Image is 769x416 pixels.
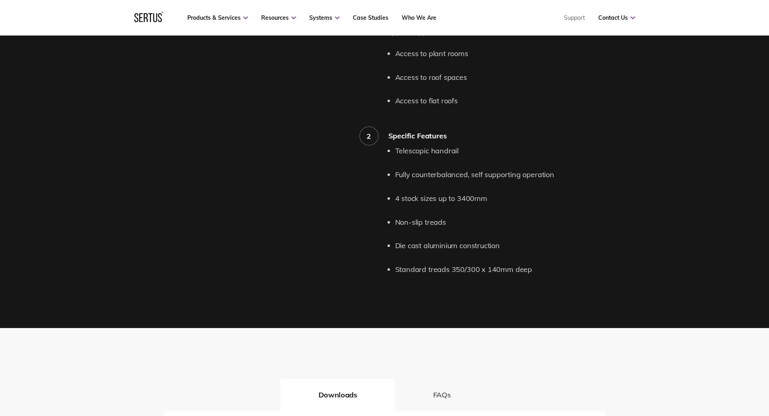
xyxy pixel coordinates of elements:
[598,14,635,21] a: Contact Us
[395,217,605,228] li: Non-slip treads
[624,322,769,416] iframe: Chat Widget
[395,379,489,411] button: FAQs
[402,14,436,21] a: Who We Are
[395,240,605,252] li: Die cast aluminium construction
[388,131,605,140] div: Specific Features
[367,132,371,141] div: 2
[564,14,585,21] a: Support
[309,14,339,21] a: Systems
[395,145,605,157] li: Telescopic handrail
[395,193,605,205] li: 4 stock sizes up to 3400mm
[395,169,605,181] li: Fully counterbalanced, self supporting operation
[395,95,605,107] li: Access to flat roofs
[353,14,388,21] a: Case Studies
[395,72,605,84] li: Access to roof spaces
[187,14,248,21] a: Products & Services
[395,264,605,276] li: Standard treads 350/300 x 140mm deep
[395,48,605,60] li: Access to plant rooms
[261,14,296,21] a: Resources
